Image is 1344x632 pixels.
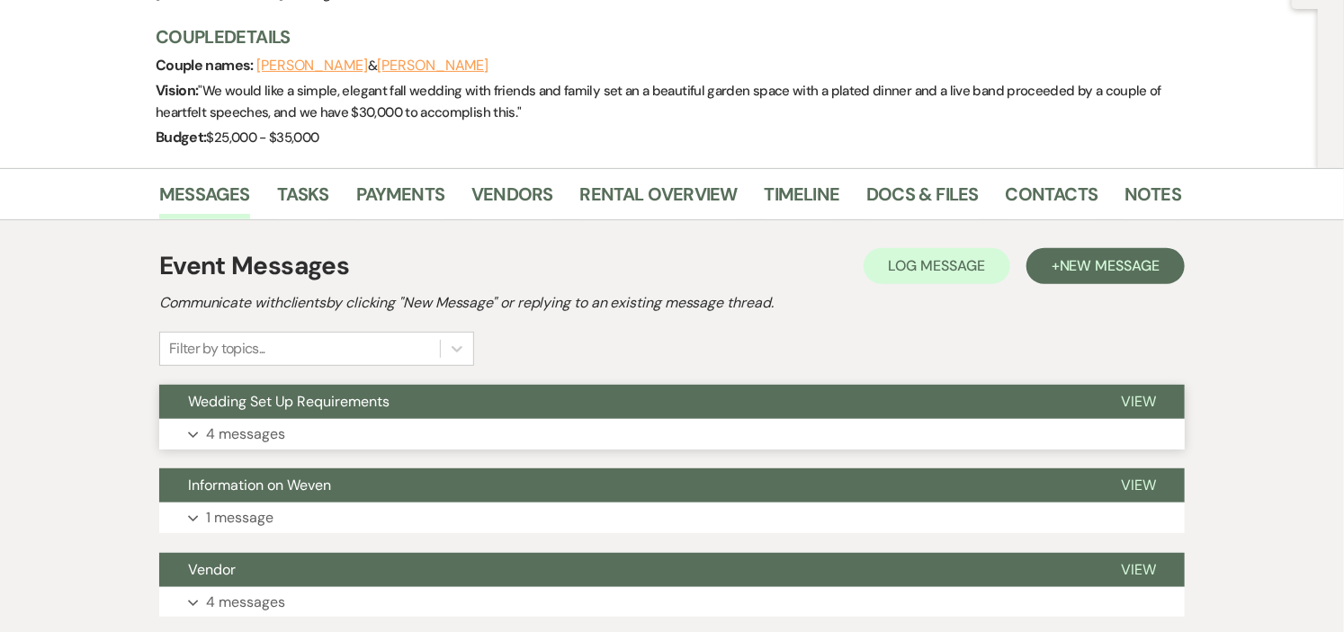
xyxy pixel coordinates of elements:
[156,82,1161,121] span: " We would like a simple, elegant fall wedding with friends and family set an a beautiful garden ...
[159,553,1092,587] button: Vendor
[207,129,319,147] span: $25,000 - $35,000
[765,180,840,219] a: Timeline
[1092,385,1185,419] button: View
[471,180,552,219] a: Vendors
[1121,392,1156,411] span: View
[1092,468,1185,503] button: View
[188,476,331,494] span: Information on Weven
[1092,553,1185,587] button: View
[580,180,738,219] a: Rental Overview
[159,587,1185,618] button: 4 messages
[156,56,256,75] span: Couple names:
[1026,248,1185,284] button: +New Message
[866,180,978,219] a: Docs & Files
[1060,256,1160,275] span: New Message
[864,248,1010,284] button: Log Message
[159,247,349,285] h1: Event Messages
[277,180,329,219] a: Tasks
[156,24,1163,49] h3: Couple Details
[188,392,390,411] span: Wedding Set Up Requirements
[1121,476,1156,494] span: View
[377,58,488,73] button: [PERSON_NAME]
[159,292,1185,314] h2: Communicate with clients by clicking "New Message" or replying to an existing message thread.
[159,180,250,219] a: Messages
[159,385,1092,419] button: Wedding Set Up Requirements
[159,468,1092,503] button: Information on Weven
[1124,180,1181,219] a: Notes
[206,506,273,530] p: 1 message
[1006,180,1098,219] a: Contacts
[206,591,285,614] p: 4 messages
[256,57,488,75] span: &
[169,338,265,360] div: Filter by topics...
[159,419,1185,450] button: 4 messages
[206,423,285,446] p: 4 messages
[159,503,1185,533] button: 1 message
[256,58,368,73] button: [PERSON_NAME]
[356,180,445,219] a: Payments
[156,81,199,100] span: Vision:
[156,128,207,147] span: Budget:
[188,560,236,579] span: Vendor
[1121,560,1156,579] span: View
[889,256,985,275] span: Log Message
